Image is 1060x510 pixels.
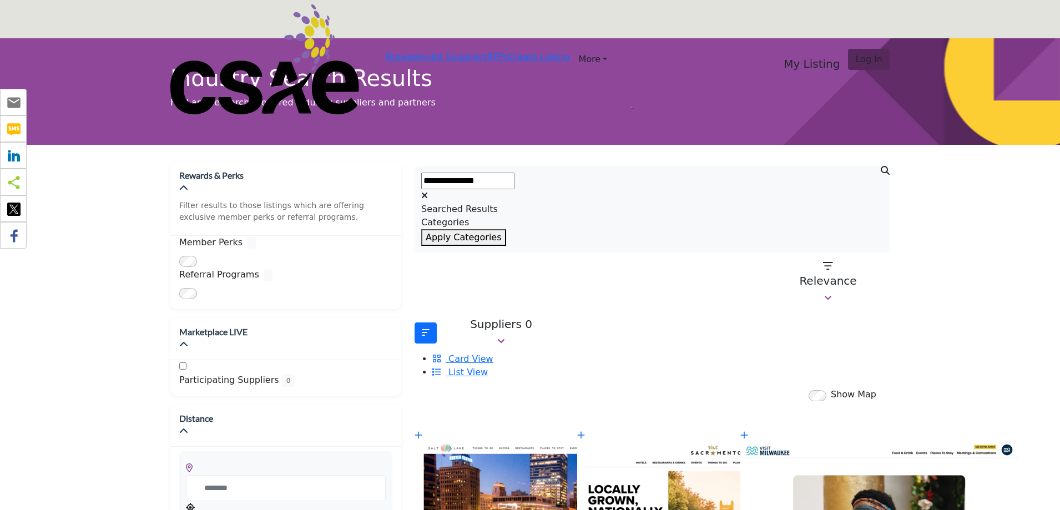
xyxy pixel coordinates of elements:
h2: Rewards & Perks [179,169,392,181]
a: Add To List [415,430,422,441]
label: Participating Suppliers [179,373,279,387]
label: Show Map [831,388,876,401]
button: Log In [848,49,890,70]
input: Switch to Member Perks [179,256,197,267]
h5: My Listing [784,57,840,70]
a: Search [743,43,777,73]
a: RFPs [487,52,508,62]
a: Add To List [577,430,585,441]
input: Participating Suppliers checkbox [179,362,186,370]
div: Searched Results [421,203,883,216]
span: Log In [855,54,882,64]
li: List View [432,366,890,379]
div: My Listing [784,44,840,70]
h2: Marketplace LIVE [179,326,248,338]
a: Create Listing [508,52,570,62]
button: Relevance [766,257,890,309]
a: View List [432,367,488,377]
span: List View [448,367,488,377]
input: Switch to Referral Programs [179,288,197,299]
p: Perks are exclusive offers which you can claim/redeem through the marketplace. [179,243,494,254]
p: Filter results to those listings which are offering exclusive member perks or referral programs. [179,200,392,223]
button: Suppliers 0 [440,314,563,352]
p: Participating Company for Marketplace LIVE [179,398,350,410]
a: Add To List [740,430,748,441]
p: Relevance [774,274,882,287]
span: Card View [448,354,493,364]
li: Card View [432,352,890,366]
a: Invite Suppliers [418,52,487,62]
button: Filter categories [415,322,437,344]
p: Suppliers 0 [447,317,556,331]
img: Site Logo [170,4,359,114]
a: View Card [432,354,493,364]
button: Apply Categories [421,229,506,246]
span: 0 [282,375,295,387]
a: Browse [386,52,418,62]
p: If you know of someone who would be a good fit for any of the listings, be sure to claim their re... [179,275,710,286]
a: More [570,51,617,68]
div: Categories [421,216,883,229]
input: Search Location [186,475,386,501]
